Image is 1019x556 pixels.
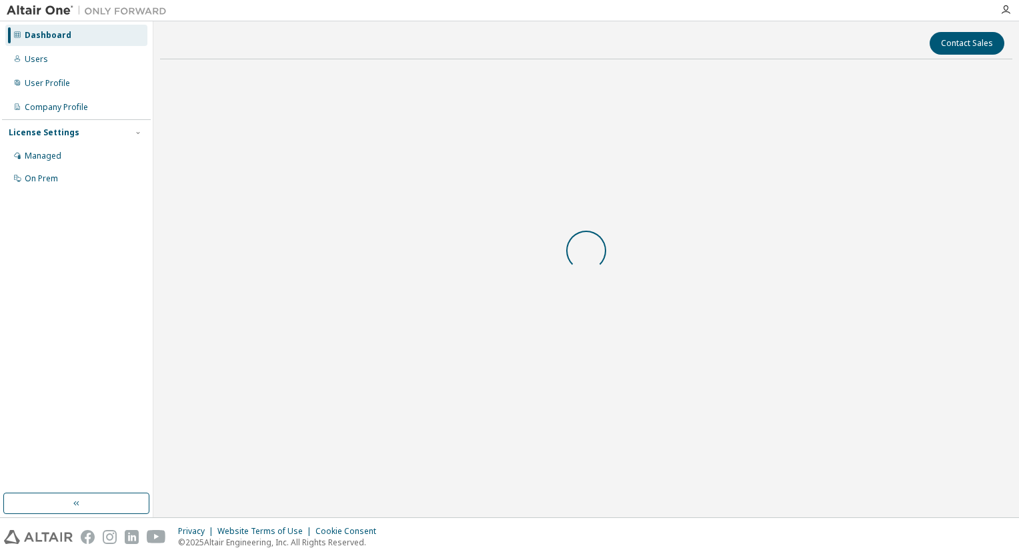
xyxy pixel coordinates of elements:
[178,526,217,537] div: Privacy
[315,526,384,537] div: Cookie Consent
[25,151,61,161] div: Managed
[103,530,117,544] img: instagram.svg
[81,530,95,544] img: facebook.svg
[25,30,71,41] div: Dashboard
[25,173,58,184] div: On Prem
[147,530,166,544] img: youtube.svg
[217,526,315,537] div: Website Terms of Use
[9,127,79,138] div: License Settings
[25,78,70,89] div: User Profile
[178,537,384,548] p: © 2025 Altair Engineering, Inc. All Rights Reserved.
[125,530,139,544] img: linkedin.svg
[7,4,173,17] img: Altair One
[25,54,48,65] div: Users
[4,530,73,544] img: altair_logo.svg
[930,32,1004,55] button: Contact Sales
[25,102,88,113] div: Company Profile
